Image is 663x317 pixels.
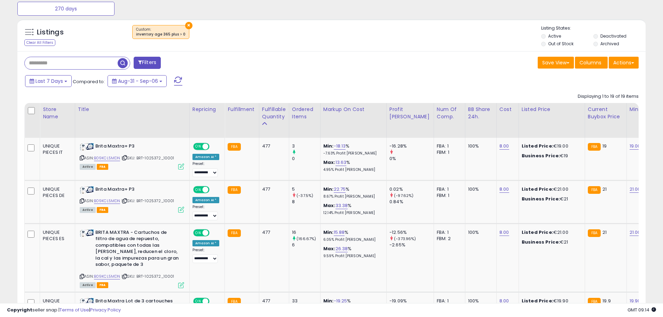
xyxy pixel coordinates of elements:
[292,242,320,248] div: 6
[437,106,462,120] div: Num of Comp.
[95,229,180,270] b: BRITA MAXTRA - Cartuchos de filtro de agua de repuesto, compatibles con todas las [PERSON_NAME], ...
[437,229,460,236] div: FBA: 1
[389,143,434,149] div: -16.28%
[94,274,120,279] a: B09KCL5MDN
[323,186,334,192] b: Min:
[194,230,203,236] span: ON
[588,186,601,194] small: FBA
[602,143,607,149] span: 19
[108,75,167,87] button: Aug-31 - Sep-06
[522,153,579,159] div: €19
[578,93,639,100] div: Displaying 1 to 19 of 19 items
[394,193,413,198] small: (-97.62%)
[468,143,491,149] div: 100%
[78,106,187,113] div: Title
[35,78,63,85] span: Last 7 Days
[80,143,94,151] img: 41epa28JfWL._SL40_.jpg
[437,186,460,192] div: FBA: 1
[80,143,184,169] div: ASIN:
[468,186,491,192] div: 100%
[320,103,386,138] th: The percentage added to the cost of goods (COGS) that forms the calculator for Min & Max prices.
[630,143,641,150] a: 19.00
[194,144,203,150] span: ON
[323,203,381,215] div: %
[297,193,313,198] small: (-37.5%)
[579,59,601,66] span: Columns
[323,159,336,166] b: Max:
[80,186,94,194] img: 41epa28JfWL._SL40_.jpg
[323,245,336,252] b: Max:
[522,196,579,202] div: €21
[336,202,348,209] a: 33.38
[323,237,381,242] p: 6.05% Profit [PERSON_NAME]
[7,307,32,313] strong: Copyright
[228,186,240,194] small: FBA
[136,32,186,37] div: inventory age 365 plus > 0
[522,229,579,236] div: €21.00
[17,2,115,16] button: 270 days
[7,307,121,314] div: seller snap | |
[334,186,346,193] a: 22.75
[548,33,561,39] label: Active
[499,143,509,150] a: 8.00
[389,229,434,236] div: -12.56%
[336,159,347,166] a: 13.63
[323,143,334,149] b: Min:
[600,33,626,39] label: Deactivated
[25,75,72,87] button: Last 7 Days
[389,186,434,192] div: 0.02%
[134,57,161,69] button: Filters
[323,159,381,172] div: %
[522,229,553,236] b: Listed Price:
[628,307,656,313] span: 2025-09-14 09:14 GMT
[262,229,284,236] div: 477
[185,22,192,29] button: ×
[80,164,96,170] span: All listings currently available for purchase on Amazon
[468,229,491,236] div: 100%
[80,207,96,213] span: All listings currently available for purchase on Amazon
[292,106,317,120] div: Ordered Items
[323,151,381,156] p: -7.63% Profit [PERSON_NAME]
[323,194,381,199] p: 8.67% Profit [PERSON_NAME]
[323,229,334,236] b: Min:
[336,245,348,252] a: 26.38
[522,239,579,245] div: €21
[80,229,184,287] div: ASIN:
[588,143,601,151] small: FBA
[121,274,174,279] span: | SKU: BRT-1025372_10001
[323,186,381,199] div: %
[323,106,384,113] div: Markup on Cost
[522,186,579,192] div: €21.00
[588,106,624,120] div: Current Buybox Price
[522,143,553,149] b: Listed Price:
[43,106,72,120] div: Store Name
[323,167,381,172] p: 4.95% Profit [PERSON_NAME]
[97,164,109,170] span: FBA
[118,78,158,85] span: Aug-31 - Sep-06
[389,106,431,120] div: Profit [PERSON_NAME]
[602,229,607,236] span: 21
[37,27,64,37] h5: Listings
[389,156,434,162] div: 0%
[630,186,641,193] a: 21.00
[192,197,220,203] div: Amazon AI *
[194,187,203,192] span: ON
[600,41,619,47] label: Archived
[208,187,219,192] span: OFF
[121,155,174,161] span: | SKU: BRT-1025372_10001
[437,143,460,149] div: FBA: 1
[541,25,646,32] p: Listing States:
[588,229,601,237] small: FBA
[43,186,70,199] div: UNIQUE PIECES DE
[192,248,220,263] div: Preset:
[97,282,109,288] span: FBA
[522,152,560,159] b: Business Price:
[43,143,70,156] div: UNIQUE PIECES IT
[609,57,639,69] button: Actions
[24,39,55,46] div: Clear All Filters
[262,143,284,149] div: 477
[323,211,381,215] p: 12.14% Profit [PERSON_NAME]
[323,143,381,156] div: %
[292,143,320,149] div: 3
[94,155,120,161] a: B09KCL5MDN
